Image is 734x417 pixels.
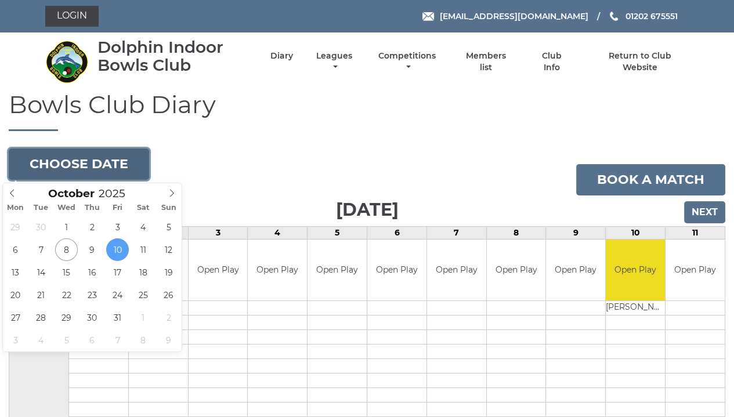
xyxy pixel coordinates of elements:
[54,204,79,212] span: Wed
[4,261,27,284] span: October 13, 2025
[28,204,54,212] span: Tue
[486,227,546,240] td: 8
[684,201,725,223] input: Next
[606,300,665,315] td: [PERSON_NAME]
[376,50,439,73] a: Competitions
[4,306,27,329] span: October 27, 2025
[30,216,52,238] span: September 30, 2025
[4,238,27,261] span: October 6, 2025
[55,306,78,329] span: October 29, 2025
[157,284,180,306] span: October 26, 2025
[3,204,28,212] span: Mon
[157,261,180,284] span: October 19, 2025
[30,238,52,261] span: October 7, 2025
[81,216,103,238] span: October 2, 2025
[610,12,618,21] img: Phone us
[45,40,89,84] img: Dolphin Indoor Bowls Club
[132,261,154,284] span: October 18, 2025
[55,216,78,238] span: October 1, 2025
[81,306,103,329] span: October 30, 2025
[308,227,367,240] td: 5
[156,204,182,212] span: Sun
[79,204,105,212] span: Thu
[606,227,666,240] td: 10
[106,216,129,238] span: October 3, 2025
[55,238,78,261] span: October 8, 2025
[132,216,154,238] span: October 4, 2025
[81,238,103,261] span: October 9, 2025
[106,261,129,284] span: October 17, 2025
[106,329,129,351] span: November 7, 2025
[270,50,293,61] a: Diary
[4,216,27,238] span: September 29, 2025
[106,284,129,306] span: October 24, 2025
[105,204,131,212] span: Fri
[576,164,725,195] a: Book a match
[188,227,248,240] td: 3
[132,238,154,261] span: October 11, 2025
[48,188,95,200] span: Scroll to increment
[157,216,180,238] span: October 5, 2025
[97,38,250,74] div: Dolphin Indoor Bowls Club
[606,240,665,300] td: Open Play
[30,284,52,306] span: October 21, 2025
[95,187,140,200] input: Scroll to increment
[30,329,52,351] span: November 4, 2025
[55,329,78,351] span: November 5, 2025
[439,11,588,21] span: [EMAIL_ADDRESS][DOMAIN_NAME]
[9,91,725,131] h1: Bowls Club Diary
[189,240,248,300] td: Open Play
[106,306,129,329] span: October 31, 2025
[248,227,308,240] td: 4
[157,306,180,329] span: November 2, 2025
[422,10,588,23] a: Email [EMAIL_ADDRESS][DOMAIN_NAME]
[81,284,103,306] span: October 23, 2025
[313,50,355,73] a: Leagues
[81,329,103,351] span: November 6, 2025
[55,261,78,284] span: October 15, 2025
[546,240,605,300] td: Open Play
[308,240,367,300] td: Open Play
[487,240,546,300] td: Open Play
[30,261,52,284] span: October 14, 2025
[666,227,725,240] td: 11
[131,204,156,212] span: Sat
[625,11,677,21] span: 01202 675551
[666,240,725,300] td: Open Play
[132,306,154,329] span: November 1, 2025
[533,50,571,73] a: Club Info
[427,240,486,300] td: Open Play
[608,10,677,23] a: Phone us 01202 675551
[426,227,486,240] td: 7
[132,329,154,351] span: November 8, 2025
[81,261,103,284] span: October 16, 2025
[546,227,606,240] td: 9
[422,12,434,21] img: Email
[132,284,154,306] span: October 25, 2025
[248,240,307,300] td: Open Play
[459,50,512,73] a: Members list
[157,238,180,261] span: October 12, 2025
[4,284,27,306] span: October 20, 2025
[30,306,52,329] span: October 28, 2025
[367,227,427,240] td: 6
[4,329,27,351] span: November 3, 2025
[9,148,149,180] button: Choose date
[591,50,689,73] a: Return to Club Website
[157,329,180,351] span: November 9, 2025
[55,284,78,306] span: October 22, 2025
[367,240,426,300] td: Open Play
[45,6,99,27] a: Login
[106,238,129,261] span: October 10, 2025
